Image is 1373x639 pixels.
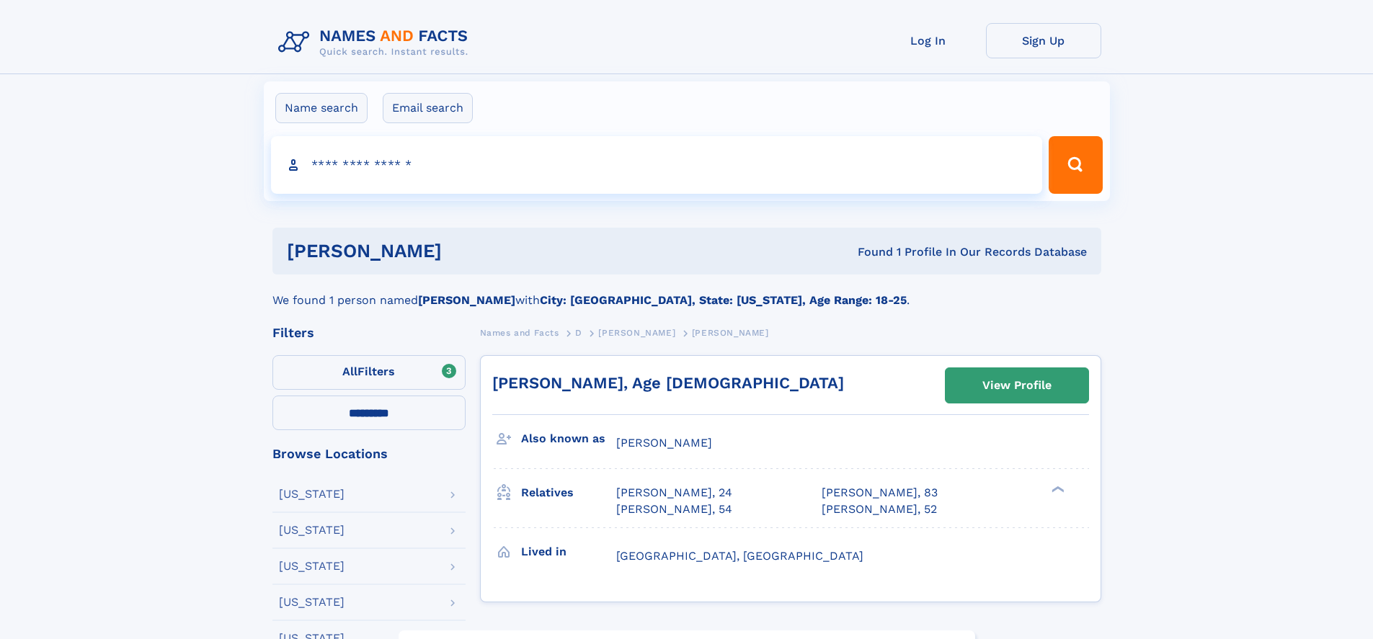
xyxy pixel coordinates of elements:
[521,481,616,505] h3: Relatives
[279,596,345,608] div: [US_STATE]
[692,328,769,338] span: [PERSON_NAME]
[271,136,1043,194] input: search input
[616,501,732,517] a: [PERSON_NAME], 54
[521,540,616,564] h3: Lived in
[649,244,1087,260] div: Found 1 Profile In Our Records Database
[287,242,650,260] h1: [PERSON_NAME]
[275,93,368,123] label: Name search
[272,355,466,390] label: Filters
[598,328,675,338] span: [PERSON_NAME]
[418,293,515,307] b: [PERSON_NAME]
[982,369,1052,402] div: View Profile
[279,524,345,536] div: [US_STATE]
[540,293,907,307] b: City: [GEOGRAPHIC_DATA], State: [US_STATE], Age Range: 18-25
[279,488,345,500] div: [US_STATE]
[871,23,986,58] a: Log In
[822,485,938,501] a: [PERSON_NAME], 83
[616,549,863,563] span: [GEOGRAPHIC_DATA], [GEOGRAPHIC_DATA]
[492,374,844,392] a: [PERSON_NAME], Age [DEMOGRAPHIC_DATA]
[1048,485,1065,494] div: ❯
[272,274,1101,309] div: We found 1 person named with .
[1049,136,1102,194] button: Search Button
[616,485,732,501] a: [PERSON_NAME], 24
[272,447,466,460] div: Browse Locations
[986,23,1101,58] a: Sign Up
[616,436,712,450] span: [PERSON_NAME]
[342,365,357,378] span: All
[575,323,582,341] a: D
[822,501,937,517] a: [PERSON_NAME], 52
[946,368,1088,403] a: View Profile
[383,93,473,123] label: Email search
[272,326,466,339] div: Filters
[279,560,345,572] div: [US_STATE]
[598,323,675,341] a: [PERSON_NAME]
[575,328,582,338] span: D
[521,426,616,451] h3: Also known as
[480,323,559,341] a: Names and Facts
[272,23,480,62] img: Logo Names and Facts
